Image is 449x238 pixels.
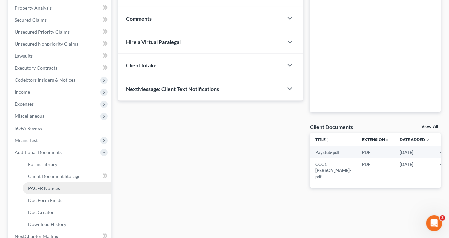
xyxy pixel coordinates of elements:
a: Lawsuits [9,50,111,62]
span: Expenses [15,101,34,107]
i: unfold_more [326,138,330,142]
td: CCC1 [PERSON_NAME]-pdf [310,158,357,183]
span: Forms Library [28,161,57,167]
span: Comments [126,15,152,22]
a: Date Added expand_more [400,137,430,142]
span: Doc Creator [28,209,54,215]
span: Income [15,89,30,95]
a: Unsecured Priority Claims [9,26,111,38]
a: Extensionunfold_more [362,137,389,142]
a: Doc Creator [23,206,111,218]
a: SOFA Review [9,122,111,134]
td: PDF [357,146,394,158]
iframe: Intercom live chat [426,215,442,231]
a: View All [422,124,438,129]
i: expand_more [426,138,430,142]
span: Additional Documents [15,149,62,155]
td: [DATE] [394,158,435,183]
span: Lawsuits [15,53,33,59]
span: Miscellaneous [15,113,44,119]
span: Download History [28,221,66,227]
a: Executory Contracts [9,62,111,74]
span: SOFA Review [15,125,42,131]
td: Paystub-pdf [310,146,357,158]
span: Client Document Storage [28,173,80,179]
a: Secured Claims [9,14,111,26]
span: Doc Form Fields [28,197,62,203]
span: Executory Contracts [15,65,57,71]
a: Forms Library [23,158,111,170]
span: Unsecured Priority Claims [15,29,70,35]
span: Client Intake [126,62,157,68]
td: [DATE] [394,146,435,158]
span: Unsecured Nonpriority Claims [15,41,78,47]
td: PDF [357,158,394,183]
span: 3 [440,215,445,221]
span: NextMessage: Client Text Notifications [126,86,219,92]
span: Codebtors Insiders & Notices [15,77,75,83]
span: Hire a Virtual Paralegal [126,39,181,45]
span: Property Analysis [15,5,52,11]
span: Secured Claims [15,17,47,23]
div: Client Documents [310,123,353,130]
span: Means Test [15,137,38,143]
a: Doc Form Fields [23,194,111,206]
a: Client Document Storage [23,170,111,182]
a: Unsecured Nonpriority Claims [9,38,111,50]
a: PACER Notices [23,182,111,194]
a: Property Analysis [9,2,111,14]
a: Titleunfold_more [315,137,330,142]
span: PACER Notices [28,185,60,191]
i: unfold_more [385,138,389,142]
a: Download History [23,218,111,230]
